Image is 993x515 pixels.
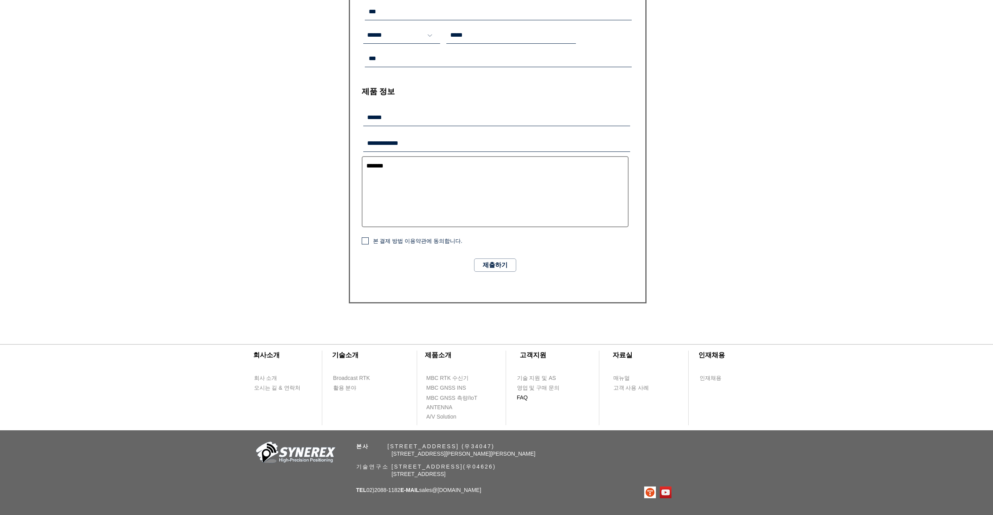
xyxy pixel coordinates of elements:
[517,393,561,403] a: FAQ
[644,486,656,498] img: 티스토리로고
[253,351,280,359] span: ​회사소개
[613,383,658,393] a: 고객 사용 사례
[426,413,457,421] span: A/V Solution
[426,384,466,392] span: MBC GNSS INS
[254,374,277,382] span: 회사 소개
[332,351,359,359] span: ​기술소개
[644,486,671,498] ul: SNS 모음
[426,394,478,402] span: MBC GNSS 측량/IoT
[432,487,481,493] a: @[DOMAIN_NAME]
[356,443,369,449] span: 본사
[392,451,536,457] span: [STREET_ADDRESS][PERSON_NAME][PERSON_NAME]
[333,374,370,382] span: Broadcast RTK
[903,481,993,515] iframe: Wix Chat
[254,384,300,392] span: 오시는 길 & 연락처
[474,258,516,272] button: 제출하기
[333,384,357,392] span: 활용 분야
[517,373,575,383] a: 기술 지원 및 AS
[426,412,471,422] a: A/V Solution
[426,383,475,393] a: MBC GNSS INS
[613,373,658,383] a: 매뉴얼
[333,383,378,393] a: 활용 분야
[254,373,298,383] a: 회사 소개
[517,384,560,392] span: 영업 및 구매 문의
[426,404,453,412] span: ANTENNA
[426,374,469,382] span: MBC RTK 수신기
[700,374,721,382] span: 인재채용
[400,487,419,493] span: E-MAIL
[613,374,630,382] span: 매뉴얼
[392,471,446,477] span: [STREET_ADDRESS]
[254,383,306,393] a: 오시는 길 & 연락처
[426,403,471,412] a: ANTENNA
[613,384,649,392] span: 고객 사용 사례
[483,261,508,269] span: 제출하기
[517,394,528,402] span: FAQ
[333,373,378,383] a: Broadcast RTK
[426,393,494,403] a: MBC GNSS 측량/IoT
[426,373,485,383] a: MBC RTK 수신기
[517,383,561,393] a: 영업 및 구매 문의
[660,486,671,498] img: 유튜브 사회 아이콘
[252,441,338,466] img: 회사_로고-removebg-preview.png
[613,351,632,359] span: ​자료실
[356,463,496,470] span: 기술연구소 [STREET_ADDRESS](우04626)
[517,374,556,382] span: 기술 지원 및 AS
[362,87,395,96] span: ​제품 정보
[698,351,725,359] span: ​인재채용
[356,487,481,493] span: 02)2088-1182 sales
[373,238,462,244] span: 본 결제 방법 이용약관에 동의합니다.
[356,443,495,449] span: ​ [STREET_ADDRESS] (우34047)
[520,351,546,359] span: ​고객지원
[699,373,736,383] a: 인재채용
[356,487,366,493] span: TEL
[425,351,451,359] span: ​제품소개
